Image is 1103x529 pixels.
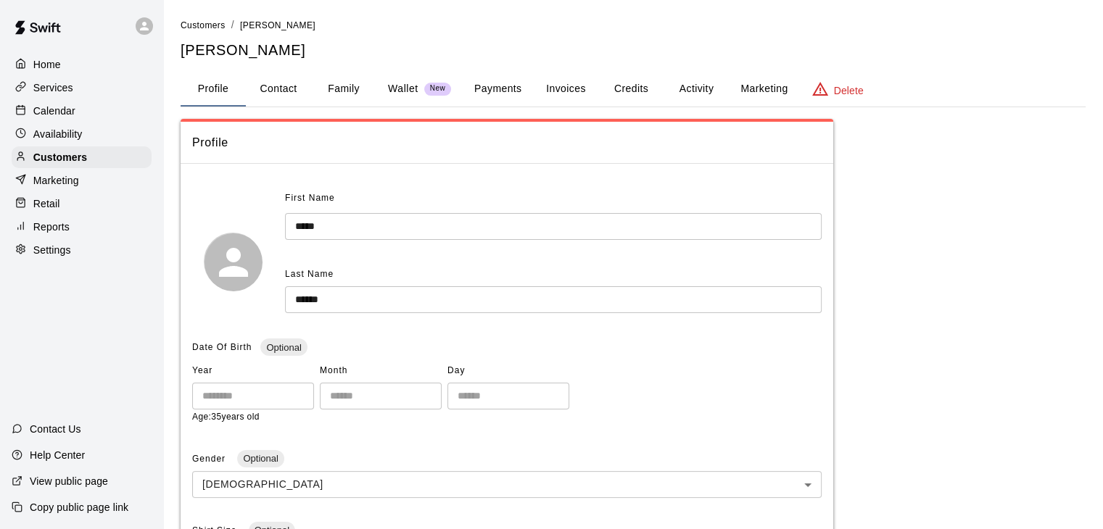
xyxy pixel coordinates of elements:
div: basic tabs example [181,72,1086,107]
a: Services [12,77,152,99]
button: Marketing [729,72,799,107]
p: Calendar [33,104,75,118]
button: Profile [181,72,246,107]
p: Wallet [388,81,418,96]
a: Customers [181,19,226,30]
p: Services [33,80,73,95]
span: Last Name [285,269,334,279]
span: Year [192,359,314,383]
p: Home [33,57,61,72]
a: Marketing [12,170,152,191]
button: Credits [598,72,664,107]
span: Age: 35 years old [192,412,260,422]
p: Copy public page link [30,500,128,515]
p: Retail [33,196,60,211]
a: Retail [12,193,152,214]
p: Settings [33,243,71,257]
span: Date Of Birth [192,342,252,352]
p: Delete [834,83,864,98]
span: Day [447,359,569,383]
p: Marketing [33,173,79,188]
p: Help Center [30,448,85,462]
button: Activity [664,72,729,107]
button: Family [311,72,376,107]
button: Contact [246,72,311,107]
span: First Name [285,187,335,210]
span: Optional [237,453,284,464]
a: Customers [12,146,152,168]
li: / [231,17,234,33]
a: Calendar [12,100,152,122]
button: Payments [463,72,533,107]
span: Gender [192,454,228,464]
p: Availability [33,127,83,141]
a: Settings [12,239,152,261]
div: [DEMOGRAPHIC_DATA] [192,471,822,498]
a: Availability [12,123,152,145]
p: View public page [30,474,108,488]
a: Reports [12,216,152,238]
span: Month [320,359,442,383]
span: Customers [181,20,226,30]
h5: [PERSON_NAME] [181,41,1086,60]
p: Contact Us [30,422,81,436]
span: New [424,84,451,93]
span: Optional [260,342,307,353]
p: Reports [33,220,70,234]
button: Invoices [533,72,598,107]
p: Customers [33,150,87,164]
span: Profile [192,133,822,152]
span: [PERSON_NAME] [240,20,315,30]
a: Home [12,54,152,75]
nav: breadcrumb [181,17,1086,33]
